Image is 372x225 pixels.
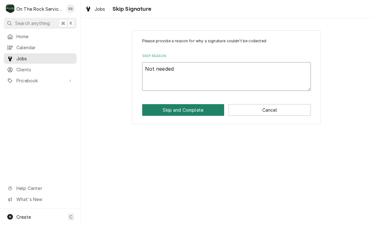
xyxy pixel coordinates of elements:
[4,18,77,29] button: Search anything⌘K
[16,44,73,51] span: Calendar
[142,104,311,116] div: Button Group
[142,54,311,59] label: Skip Reason
[16,33,73,40] span: Home
[70,20,73,27] span: K
[4,53,77,64] a: Jobs
[4,194,77,204] a: Go to What's New
[16,6,63,12] div: On The Rock Services
[16,196,73,203] span: What's New
[16,185,73,192] span: Help Center
[229,104,311,116] button: Cancel
[69,214,73,220] span: C
[95,6,105,12] span: Jobs
[142,104,311,116] div: Button Group Row
[132,30,321,124] div: Job Skip Signature
[4,42,77,53] a: Calendar
[6,4,15,13] div: O
[142,62,311,91] textarea: Not needed
[4,64,77,75] a: Clients
[16,77,64,84] span: Pricebook
[142,54,311,91] div: Skip Reason
[61,20,65,27] span: ⌘
[66,4,75,13] div: Ray Beals's Avatar
[4,75,77,86] a: Go to Pricebook
[4,31,77,42] a: Home
[16,214,31,220] span: Create
[4,183,77,193] a: Go to Help Center
[83,4,108,14] a: Jobs
[142,38,311,91] div: Job Skip Signature Form
[142,38,311,44] p: Please provide a reason for why a signature couldn't be collected:
[16,55,73,62] span: Jobs
[15,20,50,27] span: Search anything
[66,4,75,13] div: RB
[142,104,224,116] button: Skip and Complete
[6,4,15,13] div: On The Rock Services's Avatar
[111,5,151,13] span: Skip Signature
[16,66,73,73] span: Clients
